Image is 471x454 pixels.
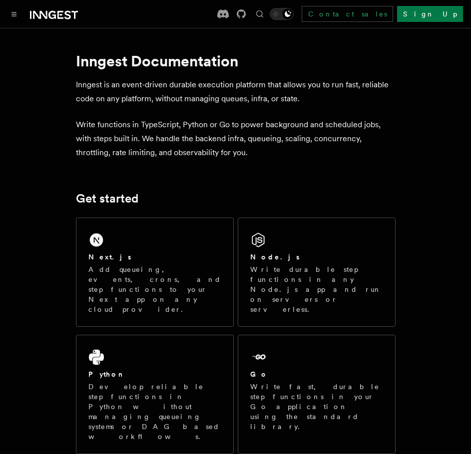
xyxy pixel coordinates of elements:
button: Toggle navigation [8,8,20,20]
a: Sign Up [397,6,463,22]
p: Inngest is an event-driven durable execution platform that allows you to run fast, reliable code ... [76,78,396,106]
h2: Node.js [250,252,300,262]
button: Find something... [254,8,266,20]
a: Get started [76,192,138,206]
h1: Inngest Documentation [76,52,396,70]
h2: Go [250,369,268,379]
p: Add queueing, events, crons, and step functions to your Next app on any cloud provider. [88,264,221,314]
a: GoWrite fast, durable step functions in your Go application using the standard library. [238,335,396,454]
h2: Next.js [88,252,131,262]
h2: Python [88,369,125,379]
a: PythonDevelop reliable step functions in Python without managing queueing systems or DAG based wo... [76,335,234,454]
a: Next.jsAdd queueing, events, crons, and step functions to your Next app on any cloud provider. [76,218,234,327]
a: Node.jsWrite durable step functions in any Node.js app and run on servers or serverless. [238,218,396,327]
p: Write functions in TypeScript, Python or Go to power background and scheduled jobs, with steps bu... [76,118,396,160]
a: Contact sales [302,6,393,22]
button: Toggle dark mode [270,8,294,20]
p: Develop reliable step functions in Python without managing queueing systems or DAG based workflows. [88,382,221,442]
p: Write durable step functions in any Node.js app and run on servers or serverless. [250,264,383,314]
p: Write fast, durable step functions in your Go application using the standard library. [250,382,383,432]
